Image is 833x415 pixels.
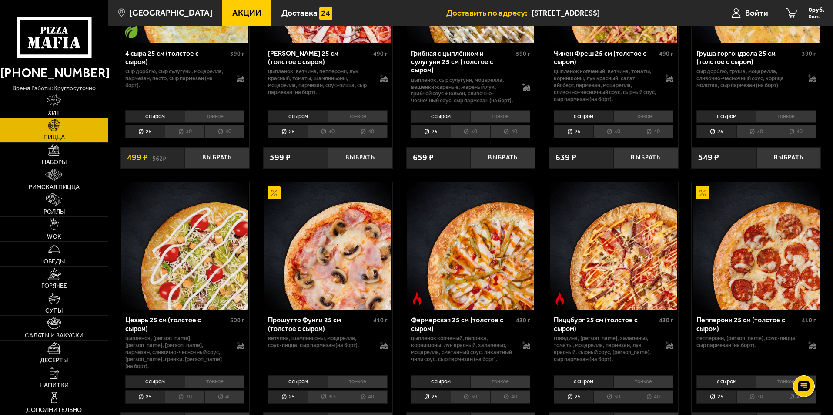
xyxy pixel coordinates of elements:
span: Десерты [40,358,68,364]
span: 639 ₽ [555,153,576,162]
li: 40 [633,125,673,138]
div: Фермерская 25 см (толстое с сыром) [411,316,514,332]
span: Доставка [281,9,318,17]
li: 40 [348,390,388,404]
li: 30 [593,125,633,138]
li: 40 [348,125,388,138]
a: АкционныйПрошутто Фунги 25 см (толстое с сыром) [263,182,392,309]
a: Острое блюдоФермерская 25 см (толстое с сыром) [406,182,535,309]
div: Пиццбург 25 см (толстое с сыром) [554,316,657,332]
li: 25 [411,125,451,138]
li: с сыром [268,110,328,122]
li: 25 [411,390,451,404]
span: Войти [745,9,768,17]
li: с сыром [696,375,756,388]
span: Напитки [40,382,69,388]
li: 30 [451,125,490,138]
span: Пицца [43,135,65,141]
span: 430 г [516,317,530,324]
div: Прошутто Фунги 25 см (толстое с сыром) [268,316,371,332]
li: с сыром [125,375,185,388]
li: 40 [776,390,816,404]
p: пепперони, [PERSON_NAME], соус-пицца, сыр пармезан (на борт). [696,335,800,349]
p: сыр дорблю, груша, моцарелла, сливочно-чесночный соус, корица молотая, сыр пармезан (на борт). [696,68,800,89]
li: тонкое [470,375,530,388]
div: [PERSON_NAME] 25 см (толстое с сыром) [268,49,371,66]
li: тонкое [756,375,816,388]
li: тонкое [185,375,245,388]
p: цыпленок копченый, паприка, корнишоны, лук красный, халапеньо, моцарелла, сметанный соус, пикантн... [411,335,514,363]
p: говядина, [PERSON_NAME], халапеньо, томаты, моцарелла, пармезан, лук красный, сырный соус, [PERSO... [554,335,657,363]
li: с сыром [696,110,756,122]
span: 490 г [659,50,673,57]
li: 40 [633,390,673,404]
span: Горячее [41,283,67,289]
span: Акции [232,9,261,17]
li: 30 [165,125,204,138]
li: тонкое [613,110,673,122]
a: Цезарь 25 см (толстое с сыром) [120,182,250,309]
span: 599 ₽ [270,153,291,162]
li: 30 [736,390,776,404]
li: 25 [554,125,593,138]
li: 30 [593,390,633,404]
li: с сыром [125,110,185,122]
span: [GEOGRAPHIC_DATA] [130,9,212,17]
img: Акционный [696,186,709,199]
a: АкционныйПепперони 25 см (толстое с сыром) [692,182,821,309]
div: 4 сыра 25 см (толстое с сыром) [125,49,228,66]
img: Вегетарианское блюдо [125,25,138,38]
li: 30 [308,390,347,404]
button: Выбрать [756,147,821,169]
div: Грибная с цыплёнком и сулугуни 25 см (толстое с сыром) [411,49,514,74]
li: 25 [268,390,308,404]
p: цыпленок, сыр сулугуни, моцарелла, вешенки жареные, жареный лук, грибной соус Жюльен, сливочно-че... [411,77,514,105]
li: 25 [696,125,736,138]
span: Салаты и закуски [25,333,84,339]
li: тонкое [613,375,673,388]
li: с сыром [554,110,613,122]
p: ветчина, шампиньоны, моцарелла, соус-пицца, сыр пармезан (на борт). [268,335,371,349]
li: с сыром [268,375,328,388]
li: 40 [776,125,816,138]
span: 659 ₽ [413,153,434,162]
span: 430 г [659,317,673,324]
span: 499 ₽ [127,153,148,162]
li: тонкое [470,110,530,122]
span: Наборы [42,159,67,165]
li: 30 [165,390,204,404]
li: 40 [490,390,530,404]
li: 25 [696,390,736,404]
s: 562 ₽ [152,153,166,162]
p: цыпленок копченый, ветчина, томаты, корнишоны, лук красный, салат айсберг, пармезан, моцарелла, с... [554,68,657,103]
li: тонкое [756,110,816,122]
li: тонкое [185,110,245,122]
span: 390 г [230,50,244,57]
button: Выбрать [471,147,535,169]
li: 25 [268,125,308,138]
li: 30 [451,390,490,404]
img: Пепперони 25 см (толстое с сыром) [693,182,820,309]
span: Санкт-Петербург, Богатырский проспект, 14к2 [532,5,698,21]
img: Фермерская 25 см (толстое с сыром) [407,182,534,309]
li: с сыром [554,375,613,388]
li: 25 [125,125,165,138]
input: Ваш адрес доставки [532,5,698,21]
span: 0 руб. [809,7,824,13]
li: 30 [736,125,776,138]
li: с сыром [411,110,471,122]
a: Острое блюдоПиццбург 25 см (толстое с сыром) [549,182,678,309]
div: Цезарь 25 см (толстое с сыром) [125,316,228,332]
li: тонкое [328,375,388,388]
button: Выбрать [185,147,249,169]
span: Хит [48,110,60,116]
span: 0 шт. [809,14,824,19]
img: Прошутто Фунги 25 см (толстое с сыром) [264,182,391,309]
span: 390 г [802,50,816,57]
p: цыпленок, ветчина, пепперони, лук красный, томаты, шампиньоны, моцарелла, пармезан, соус-пицца, с... [268,68,371,96]
span: 590 г [516,50,530,57]
div: Чикен Фреш 25 см (толстое с сыром) [554,49,657,66]
li: 40 [490,125,530,138]
div: Пепперони 25 см (толстое с сыром) [696,316,800,332]
div: Груша горгондзола 25 см (толстое с сыром) [696,49,800,66]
